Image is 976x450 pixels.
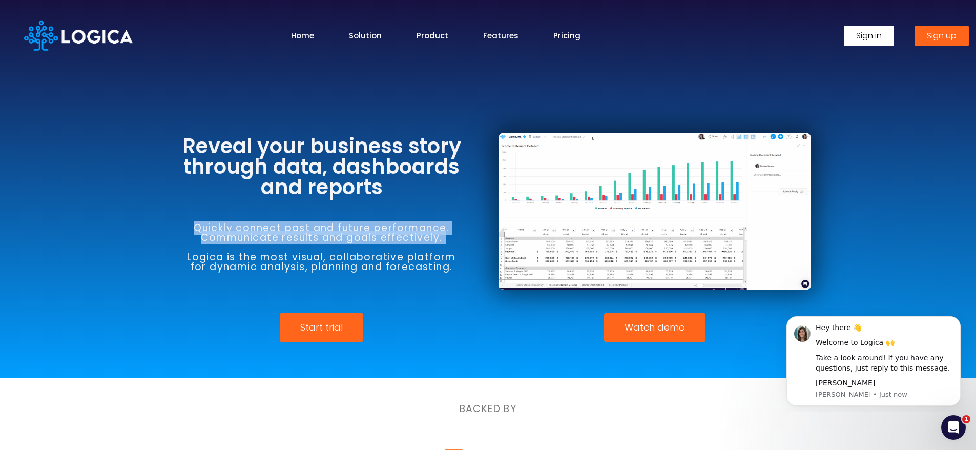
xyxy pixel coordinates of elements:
span: Watch demo [625,323,685,332]
span: 1 [962,415,970,423]
a: Logica [24,29,133,41]
iframe: Intercom notifications message [771,307,976,412]
a: Product [417,30,448,42]
img: Logica [24,21,133,51]
iframe: Intercom live chat [941,415,966,440]
a: Features [483,30,518,42]
span: Sign in [856,32,882,40]
h6: Quickly connect past and future performance. Communicate results and goals effectively. Logica is... [165,223,478,272]
h6: BACKED BY [212,404,765,414]
a: Start trial [280,313,363,342]
span: Start trial [300,323,343,332]
a: Sign up [915,26,969,46]
a: Pricing [553,30,580,42]
h3: Reveal your business story through data, dashboards and reports [165,136,478,197]
a: Solution [349,30,382,42]
span: Sign up [927,32,957,40]
a: Sign in [844,26,894,46]
a: Watch demo [604,313,705,342]
a: Home [291,30,314,42]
